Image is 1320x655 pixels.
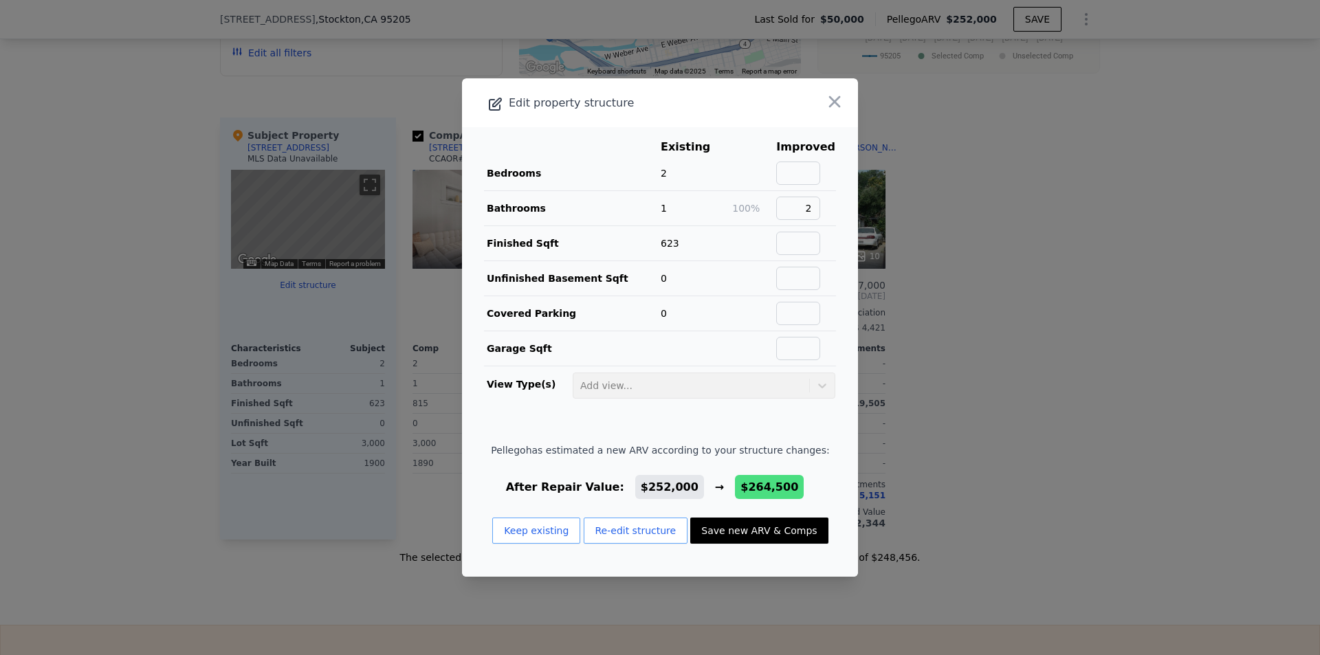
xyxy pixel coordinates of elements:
span: 0 [661,308,667,319]
button: Save new ARV & Comps [690,518,828,544]
th: Improved [775,138,836,156]
span: $264,500 [740,480,798,493]
span: 100% [732,203,760,214]
span: $252,000 [641,480,698,493]
th: Existing [660,138,731,156]
span: 0 [661,273,667,284]
td: Bathrooms [484,191,660,226]
div: After Repair Value: → [491,479,830,496]
td: Unfinished Basement Sqft [484,261,660,296]
td: Garage Sqft [484,331,660,366]
div: Edit property structure [462,93,779,113]
span: 2 [661,168,667,179]
span: 1 [661,203,667,214]
button: Re-edit structure [584,518,688,544]
td: Bedrooms [484,156,660,191]
td: Covered Parking [484,296,660,331]
td: Finished Sqft [484,226,660,261]
td: View Type(s) [484,366,572,399]
button: Keep existing [492,518,580,544]
span: 623 [661,238,679,249]
span: Pellego has estimated a new ARV according to your structure changes: [491,443,830,457]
